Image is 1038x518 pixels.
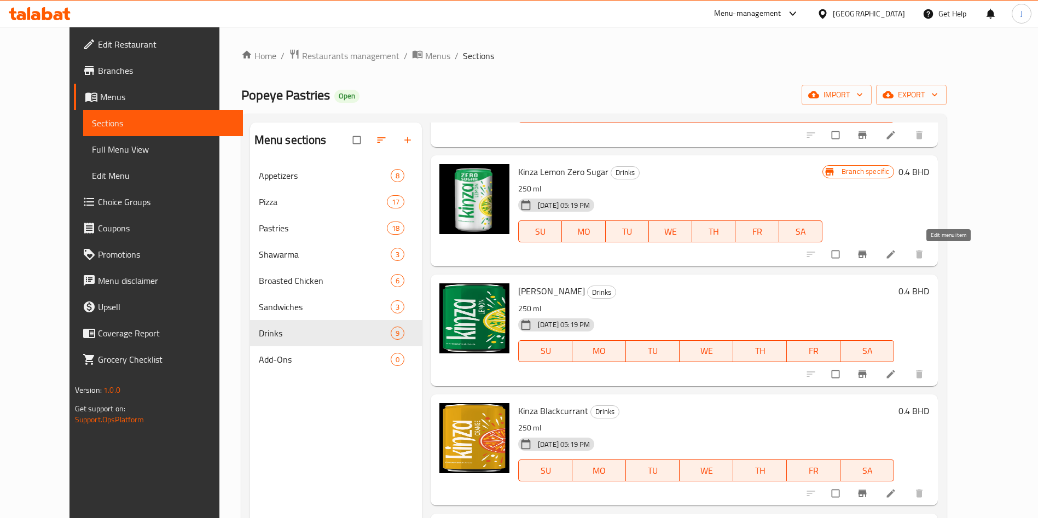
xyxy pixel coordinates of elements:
[787,459,840,481] button: FR
[391,248,404,261] div: items
[630,463,675,479] span: TU
[250,215,422,241] div: Pastries18
[534,439,594,450] span: [DATE] 05:19 PM
[518,164,608,180] span: Kinza Lemon Zero Sugar
[98,38,234,51] span: Edit Restaurant
[387,222,404,235] div: items
[391,274,404,287] div: items
[259,248,391,261] span: Shawarma
[825,244,848,265] span: Select to update
[791,343,836,359] span: FR
[241,49,947,63] nav: breadcrumb
[92,117,234,130] span: Sections
[850,123,877,147] button: Branch-specific-item
[404,49,408,62] li: /
[391,353,404,366] div: items
[250,320,422,346] div: Drinks9
[98,300,234,313] span: Upsell
[653,224,688,240] span: WE
[802,85,872,105] button: import
[1020,8,1023,20] span: J
[334,91,359,101] span: Open
[885,369,898,380] a: Edit menu item
[259,169,391,182] div: Appetizers
[281,49,285,62] li: /
[250,162,422,189] div: Appetizers8
[391,328,404,339] span: 9
[837,166,894,177] span: Branch specific
[391,354,404,365] span: 0
[83,136,243,162] a: Full Menu View
[876,85,947,105] button: export
[810,88,863,102] span: import
[845,463,890,479] span: SA
[250,267,422,294] div: Broasted Chicken6
[845,343,890,359] span: SA
[412,49,450,63] a: Menus
[885,488,898,499] a: Edit menu item
[684,343,729,359] span: WE
[98,248,234,261] span: Promotions
[103,383,120,397] span: 1.0.0
[518,302,894,316] p: 250 ml
[259,300,391,313] span: Sandwiches
[738,343,782,359] span: TH
[387,197,404,207] span: 17
[825,364,848,385] span: Select to update
[898,164,929,179] h6: 0.4 BHD
[259,195,387,208] span: Pizza
[439,164,509,234] img: Kinza Lemon Zero Sugar
[738,463,782,479] span: TH
[334,90,359,103] div: Open
[75,383,102,397] span: Version:
[577,463,622,479] span: MO
[784,224,818,240] span: SA
[98,327,234,340] span: Coverage Report
[733,340,787,362] button: TH
[523,343,568,359] span: SU
[391,276,404,286] span: 6
[740,224,774,240] span: FR
[74,267,243,294] a: Menu disclaimer
[566,224,601,240] span: MO
[587,286,616,299] div: Drinks
[391,300,404,313] div: items
[250,241,422,267] div: Shawarma3
[907,123,933,147] button: delete
[518,403,588,419] span: Kinza Blackcurrant
[250,158,422,377] nav: Menu sections
[885,88,938,102] span: export
[518,283,585,299] span: [PERSON_NAME]
[572,340,626,362] button: MO
[684,463,729,479] span: WE
[396,128,422,152] button: Add section
[74,294,243,320] a: Upsell
[74,215,243,241] a: Coupons
[98,222,234,235] span: Coupons
[626,340,680,362] button: TU
[259,274,391,287] div: Broasted Chicken
[455,49,459,62] li: /
[898,403,929,418] h6: 0.4 BHD
[577,343,622,359] span: MO
[439,403,509,473] img: Kinza Blackcurrant
[83,162,243,189] a: Edit Menu
[259,353,391,366] span: Add-Ons
[825,125,848,145] span: Select to update
[387,195,404,208] div: items
[850,362,877,386] button: Branch-specific-item
[606,220,649,242] button: TU
[98,64,234,77] span: Branches
[649,220,692,242] button: WE
[98,195,234,208] span: Choice Groups
[391,302,404,312] span: 3
[588,286,616,299] span: Drinks
[697,224,731,240] span: TH
[611,166,639,179] span: Drinks
[259,327,391,340] span: Drinks
[692,220,735,242] button: TH
[630,343,675,359] span: TU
